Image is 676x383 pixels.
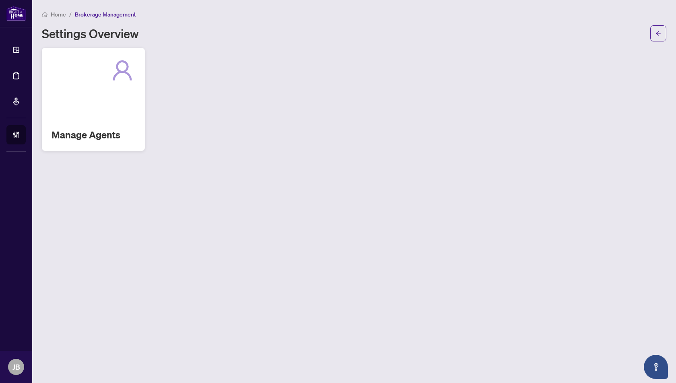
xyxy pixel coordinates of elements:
[42,27,139,40] h1: Settings Overview
[644,355,668,379] button: Open asap
[52,128,135,141] h2: Manage Agents
[75,11,136,18] span: Brokerage Management
[655,31,661,36] span: arrow-left
[6,6,26,21] img: logo
[69,10,72,19] li: /
[42,12,47,17] span: home
[12,361,20,373] span: JB
[51,11,66,18] span: Home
